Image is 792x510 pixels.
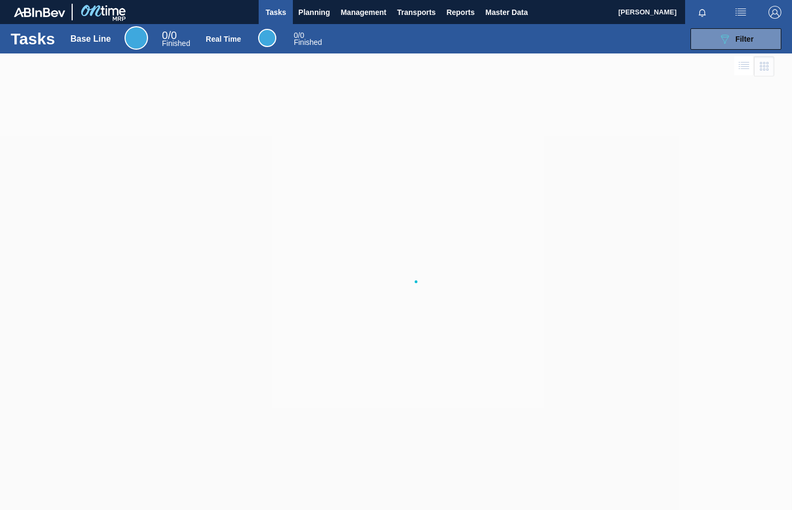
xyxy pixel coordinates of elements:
[125,26,148,50] div: Base Line
[768,6,781,19] img: Logout
[294,32,322,46] div: Real Time
[14,7,65,17] img: TNhmsLtSVTkK8tSr43FrP2fwEKptu5GPRR3wAAAABJRU5ErkJggg==
[446,6,475,19] span: Reports
[264,6,288,19] span: Tasks
[298,6,330,19] span: Planning
[294,31,304,40] span: / 0
[162,31,190,47] div: Base Line
[206,35,241,43] div: Real Time
[735,35,754,43] span: Filter
[340,6,386,19] span: Management
[71,34,111,44] div: Base Line
[685,5,719,20] button: Notifications
[397,6,436,19] span: Transports
[485,6,527,19] span: Master Data
[162,29,177,41] span: / 0
[162,29,168,41] span: 0
[734,6,747,19] img: userActions
[258,29,276,47] div: Real Time
[162,39,190,48] span: Finished
[690,28,781,50] button: Filter
[294,31,298,40] span: 0
[11,33,55,45] h1: Tasks
[294,38,322,47] span: Finished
